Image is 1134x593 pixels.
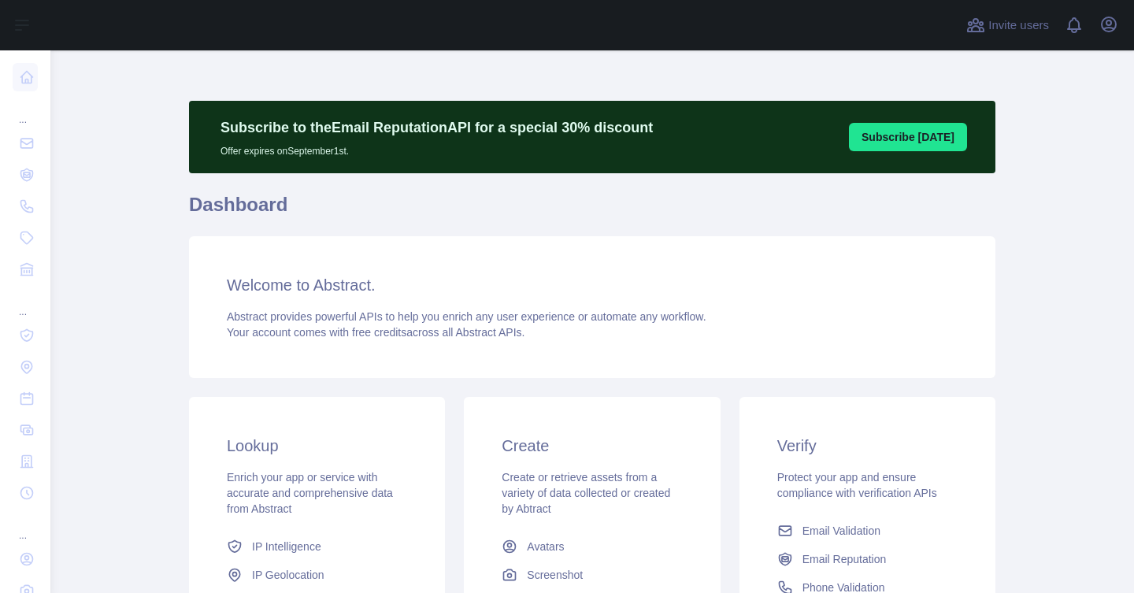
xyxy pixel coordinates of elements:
[495,532,688,561] a: Avatars
[227,274,958,296] h3: Welcome to Abstract.
[227,435,407,457] h3: Lookup
[220,117,653,139] p: Subscribe to the Email Reputation API for a special 30 % discount
[189,192,995,230] h1: Dashboard
[220,532,413,561] a: IP Intelligence
[13,95,38,126] div: ...
[352,326,406,339] span: free credits
[771,517,964,545] a: Email Validation
[227,310,706,323] span: Abstract provides powerful APIs to help you enrich any user experience or automate any workflow.
[227,471,393,515] span: Enrich your app or service with accurate and comprehensive data from Abstract
[502,471,670,515] span: Create or retrieve assets from a variety of data collected or created by Abtract
[220,139,653,158] p: Offer expires on September 1st.
[527,539,564,554] span: Avatars
[988,17,1049,35] span: Invite users
[252,567,324,583] span: IP Geolocation
[963,13,1052,38] button: Invite users
[802,523,880,539] span: Email Validation
[13,287,38,318] div: ...
[771,545,964,573] a: Email Reputation
[849,123,967,151] button: Subscribe [DATE]
[252,539,321,554] span: IP Intelligence
[502,435,682,457] h3: Create
[495,561,688,589] a: Screenshot
[220,561,413,589] a: IP Geolocation
[802,551,887,567] span: Email Reputation
[777,471,937,499] span: Protect your app and ensure compliance with verification APIs
[227,326,524,339] span: Your account comes with across all Abstract APIs.
[777,435,958,457] h3: Verify
[13,510,38,542] div: ...
[527,567,583,583] span: Screenshot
